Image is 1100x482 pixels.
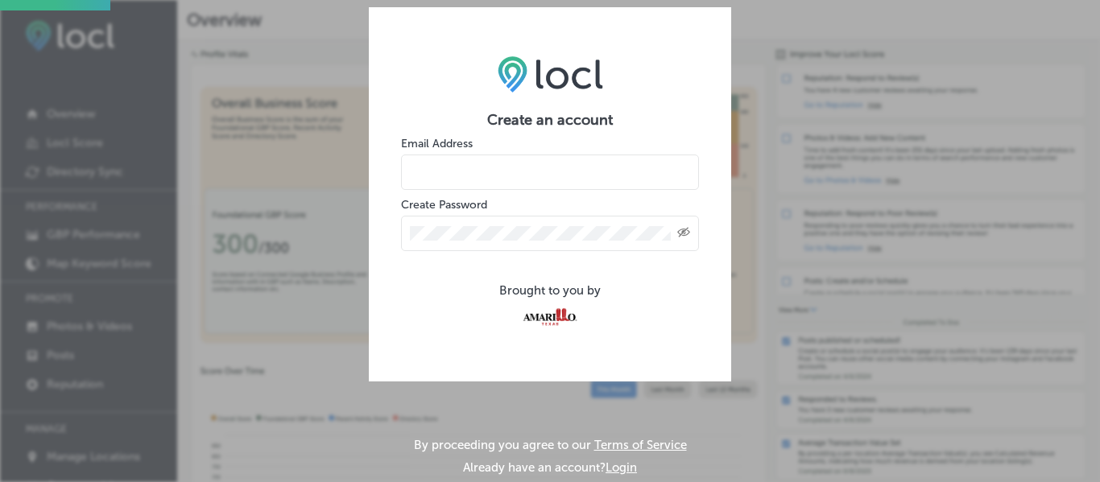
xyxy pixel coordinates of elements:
[463,460,637,475] p: Already have an account?
[606,460,637,475] button: Login
[515,303,585,331] img: Visit Amarillo
[498,56,603,93] img: LOCL logo
[677,226,690,241] span: Toggle password visibility
[401,137,473,150] label: Email Address
[401,198,487,212] label: Create Password
[594,438,687,452] a: Terms of Service
[401,111,699,129] h2: Create an account
[401,283,699,298] div: Brought to you by
[414,438,687,452] p: By proceeding you agree to our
